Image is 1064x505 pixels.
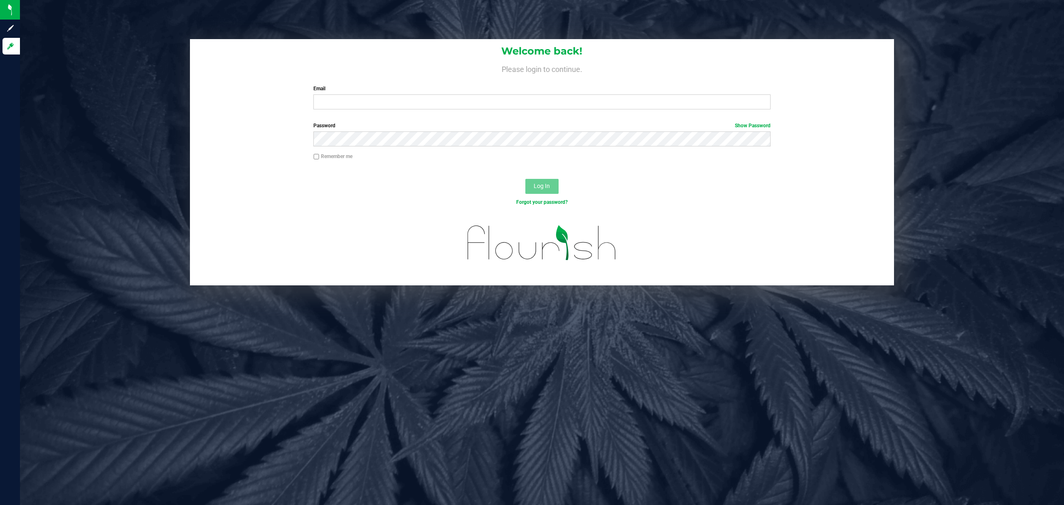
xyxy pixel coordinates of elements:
inline-svg: Log in [6,42,15,50]
inline-svg: Sign up [6,24,15,32]
a: Show Password [735,123,771,129]
a: Forgot your password? [516,199,568,205]
button: Log In [525,179,559,194]
span: Password [313,123,335,129]
img: flourish_logo.svg [454,215,630,271]
h1: Welcome back! [190,46,894,57]
label: Remember me [313,153,352,160]
input: Remember me [313,154,319,160]
span: Log In [534,183,550,189]
h4: Please login to continue. [190,63,894,73]
label: Email [313,85,771,92]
